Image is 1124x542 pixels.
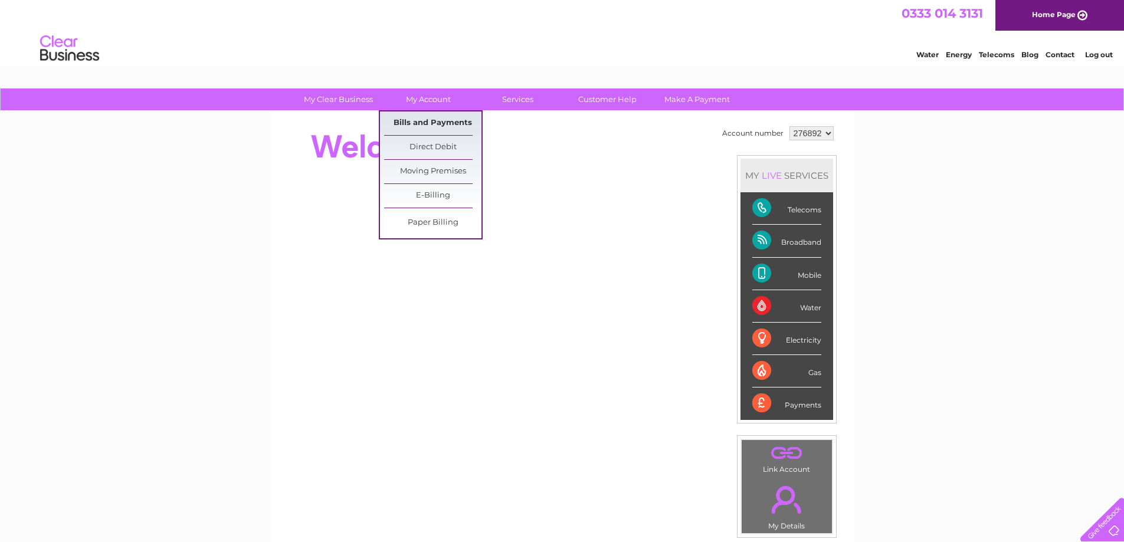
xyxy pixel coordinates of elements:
[741,476,833,534] td: My Details
[1085,50,1113,59] a: Log out
[559,88,656,110] a: Customer Help
[40,31,100,67] img: logo.png
[719,123,787,143] td: Account number
[740,159,833,192] div: MY SERVICES
[1021,50,1038,59] a: Blog
[648,88,746,110] a: Make A Payment
[384,211,481,235] a: Paper Billing
[379,88,477,110] a: My Account
[1046,50,1074,59] a: Contact
[752,355,821,387] div: Gas
[759,170,784,181] div: LIVE
[284,6,841,57] div: Clear Business is a trading name of Verastar Limited (registered in [GEOGRAPHIC_DATA] No. 3667643...
[741,439,833,477] td: Link Account
[384,111,481,135] a: Bills and Payments
[916,50,939,59] a: Water
[745,479,829,520] a: .
[946,50,972,59] a: Energy
[752,323,821,355] div: Electricity
[752,290,821,323] div: Water
[469,88,566,110] a: Services
[979,50,1014,59] a: Telecoms
[384,136,481,159] a: Direct Debit
[902,6,983,21] a: 0333 014 3131
[384,160,481,183] a: Moving Premises
[752,258,821,290] div: Mobile
[290,88,387,110] a: My Clear Business
[752,387,821,419] div: Payments
[752,192,821,225] div: Telecoms
[752,225,821,257] div: Broadband
[745,443,829,464] a: .
[384,184,481,208] a: E-Billing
